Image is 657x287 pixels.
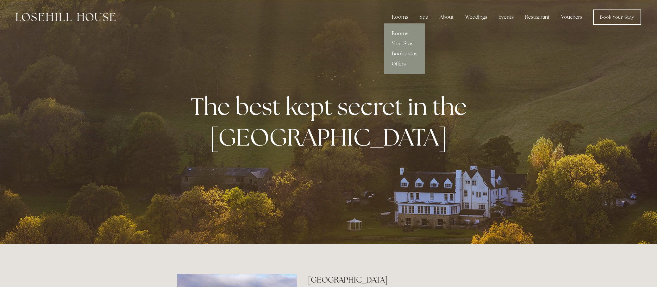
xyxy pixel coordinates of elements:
[384,49,425,59] a: Book a stay
[387,11,413,23] div: Rooms
[308,274,480,285] h2: [GEOGRAPHIC_DATA]
[593,9,641,25] a: Book Your Stay
[191,91,472,153] strong: The best kept secret in the [GEOGRAPHIC_DATA]
[415,11,433,23] div: Spa
[16,13,116,21] img: Losehill House
[460,11,492,23] div: Weddings
[520,11,555,23] div: Restaurant
[435,11,459,23] div: About
[556,11,587,23] a: Vouchers
[384,59,425,69] a: Offers
[493,11,519,23] div: Events
[384,28,425,39] a: Rooms
[384,39,425,49] a: Your Stay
